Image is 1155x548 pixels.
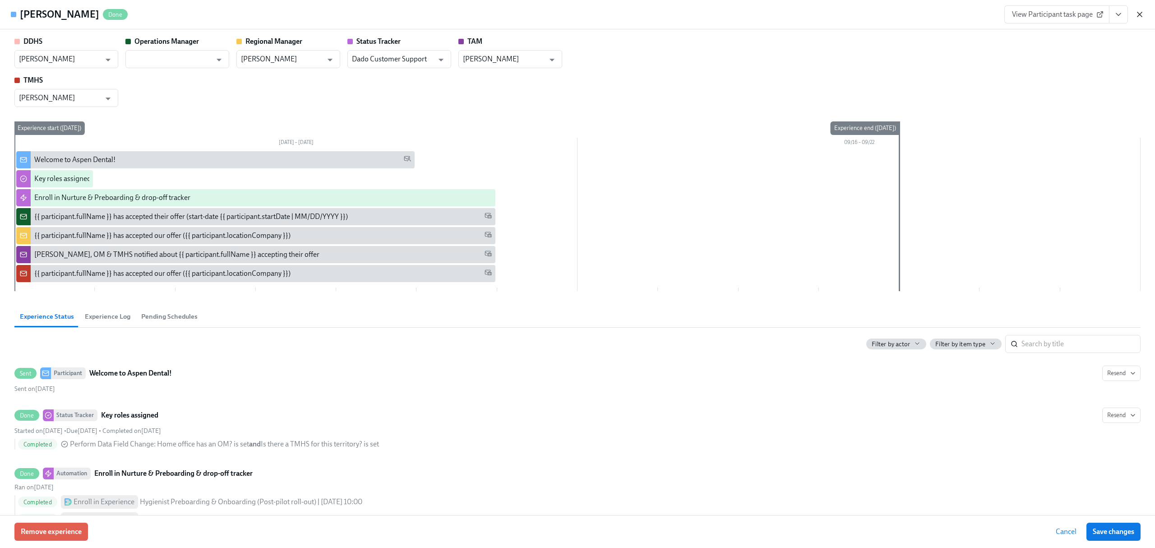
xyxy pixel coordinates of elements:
[356,37,401,46] strong: Status Tracker
[1093,527,1134,536] span: Save changes
[34,269,291,279] div: {{ participant.fullName }} has accepted our offer ({{ participant.locationCompany }})
[485,269,492,279] span: Work Email
[103,11,128,18] span: Done
[102,427,161,435] span: Tuesday, September 9th 2025, 10:05 am
[34,231,291,241] div: {{ participant.fullName }} has accepted our offer ({{ participant.locationCompany }})
[14,427,63,435] span: Tuesday, September 9th 2025, 6:00 am
[34,193,190,203] div: Enroll in Nurture & Preboarding & drop-off tracker
[101,53,115,67] button: Open
[245,37,302,46] strong: Regional Manager
[34,212,348,222] div: {{ participant.fullName }} has accepted their offer (start-date {{ participant.startDate | MM/DD/...
[18,499,57,506] span: Completed
[18,441,57,448] span: Completed
[23,37,42,46] strong: DDHS
[34,174,91,184] div: Key roles assigned
[1056,527,1076,536] span: Cancel
[134,37,199,46] strong: Operations Manager
[34,250,319,260] div: [PERSON_NAME], OM & TMHS notified about {{ participant.fullName }} accepting their offer
[34,155,115,165] div: Welcome to Aspen Dental!
[54,468,91,479] div: Automation
[14,523,88,541] button: Remove experience
[1021,335,1141,353] input: Search by title
[14,427,161,435] div: • •
[21,527,82,536] span: Remove experience
[101,92,115,106] button: Open
[51,367,86,379] div: Participant
[14,138,577,149] div: [DATE] – [DATE]
[1004,5,1109,23] a: View Participant task page
[545,53,559,67] button: Open
[74,497,134,507] div: Enroll in Experience
[831,121,900,135] div: Experience end ([DATE])
[20,8,99,21] h4: [PERSON_NAME]
[14,470,39,477] span: Done
[66,427,97,435] span: Wednesday, September 10th 2025, 6:00 am
[1086,523,1141,541] button: Save changes
[212,53,226,67] button: Open
[1109,5,1128,23] button: View task page
[14,385,55,393] span: Tuesday, September 9th 2025, 10:11 am
[101,410,158,421] strong: Key roles assigned
[434,53,448,67] button: Open
[23,76,43,84] strong: TMHS
[94,468,253,479] strong: Enroll in Nurture & Preboarding & drop-off tracker
[157,440,249,448] span: Home office has an OM? is set
[467,37,482,46] strong: TAM
[85,311,130,322] span: Experience Log
[89,368,172,379] strong: Welcome to Aspen Dental!
[140,514,281,524] div: Confirming Hygienist Drop-off | [DATE] 02:00
[54,409,97,421] div: Status Tracker
[1107,411,1136,420] span: Resend
[20,311,74,322] span: Experience Status
[1102,366,1141,381] button: SentParticipantWelcome to Aspen Dental!Sent on[DATE]
[14,121,85,135] div: Experience start ([DATE])
[935,340,985,348] span: Filter by item type
[485,250,492,260] span: Work Email
[14,370,37,377] span: Sent
[930,339,1002,349] button: Filter by item type
[323,53,337,67] button: Open
[485,212,492,222] span: Work Email
[872,340,910,348] span: Filter by actor
[141,311,198,322] span: Pending Schedules
[577,138,1141,149] div: 09/16 – 09/22
[70,439,379,449] span: Perform Data Field Change :
[249,440,261,448] strong: and
[1107,369,1136,378] span: Resend
[1012,10,1102,19] span: View Participant task page
[261,440,379,448] span: Is there a TMHS for this territory? is set
[140,497,362,507] div: Hygienist Preboarding & Onboarding (Post-pilot roll-out) | [DATE] 10:00
[1102,408,1141,423] button: DoneStatus TrackerKey roles assignedStarted on[DATE] •Due[DATE] • Completed on[DATE]CompletedPerf...
[14,412,39,419] span: Done
[866,339,926,349] button: Filter by actor
[74,514,134,524] div: Enroll in Experience
[1049,523,1083,541] button: Cancel
[485,231,492,241] span: Work Email
[14,483,54,491] span: Tuesday, September 9th 2025, 10:05 am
